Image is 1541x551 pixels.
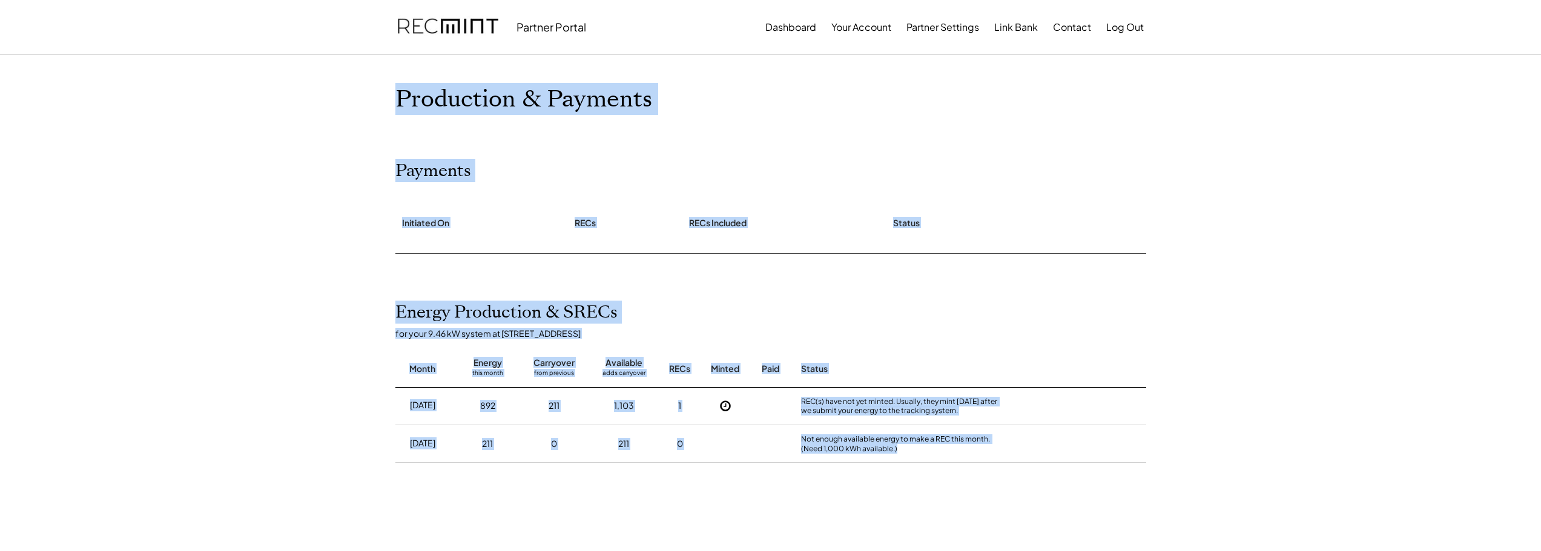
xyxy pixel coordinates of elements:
div: Initiated On [402,217,449,229]
h1: Production & Payments [395,85,1146,114]
div: 1,103 [614,400,634,412]
img: recmint-logotype%403x.png [398,7,498,48]
div: 211 [549,400,559,412]
div: Paid [762,363,779,375]
div: RECs [575,217,596,229]
h2: Payments [395,161,471,181]
div: Status [801,363,1007,375]
div: for your 9.46 kW system at [STREET_ADDRESS] [395,328,1158,339]
div: 892 [480,400,495,412]
div: from previous [534,369,574,381]
div: Partner Portal [516,20,586,34]
div: REC(s) have not yet minted. Usually, they mint [DATE] after we submit your energy to the tracking... [801,397,1007,416]
div: Month [409,363,435,375]
div: adds carryover [602,369,645,381]
button: Not Yet Minted [716,397,734,415]
button: Log Out [1106,15,1144,39]
div: 211 [482,438,493,450]
div: [DATE] [410,399,435,411]
div: Carryover [533,357,575,369]
button: Your Account [831,15,891,39]
button: Partner Settings [906,15,979,39]
div: 0 [677,438,683,450]
div: this month [472,369,503,381]
div: 1 [678,400,681,412]
div: 211 [618,438,629,450]
button: Link Bank [994,15,1038,39]
div: RECs [669,363,690,375]
div: Minted [711,363,739,375]
div: Energy [474,357,502,369]
div: Status [893,217,920,229]
div: RECs Included [689,217,747,229]
h2: Energy Production & SRECs [395,302,618,323]
div: Available [606,357,642,369]
button: Dashboard [765,15,816,39]
div: [DATE] [410,437,435,449]
button: Contact [1053,15,1091,39]
div: Not enough available energy to make a REC this month. (Need 1,000 kWh available.) [801,434,1007,453]
div: 0 [551,438,557,450]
